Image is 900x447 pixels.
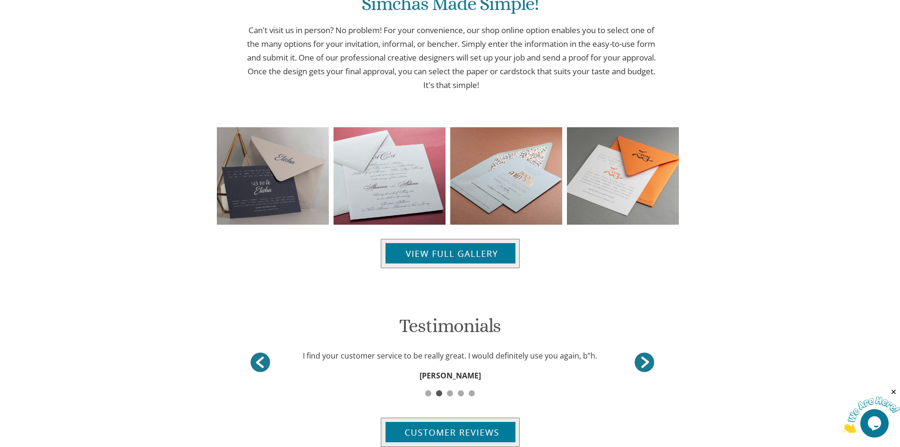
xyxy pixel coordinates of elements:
[423,383,434,392] a: 1
[425,390,431,396] span: 1
[447,390,453,396] span: 3
[458,390,464,396] span: 4
[466,383,477,392] a: 5
[249,351,272,374] a: >
[841,388,900,433] iframe: chat widget
[455,383,466,392] a: 4
[244,368,656,383] div: [PERSON_NAME]
[469,390,475,396] span: 5
[243,24,660,92] p: Can't visit us in person? No problem! For your convenience, our shop online option enables you to...
[434,383,445,392] a: 2
[445,383,455,392] a: 3
[244,316,656,343] h1: Testimonials
[381,418,520,447] img: customer-reviews-btn.jpg
[633,351,656,374] a: <
[436,390,442,396] span: 2
[285,348,615,363] div: I find your customer service to be really great. I would definitely use you again, b”h.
